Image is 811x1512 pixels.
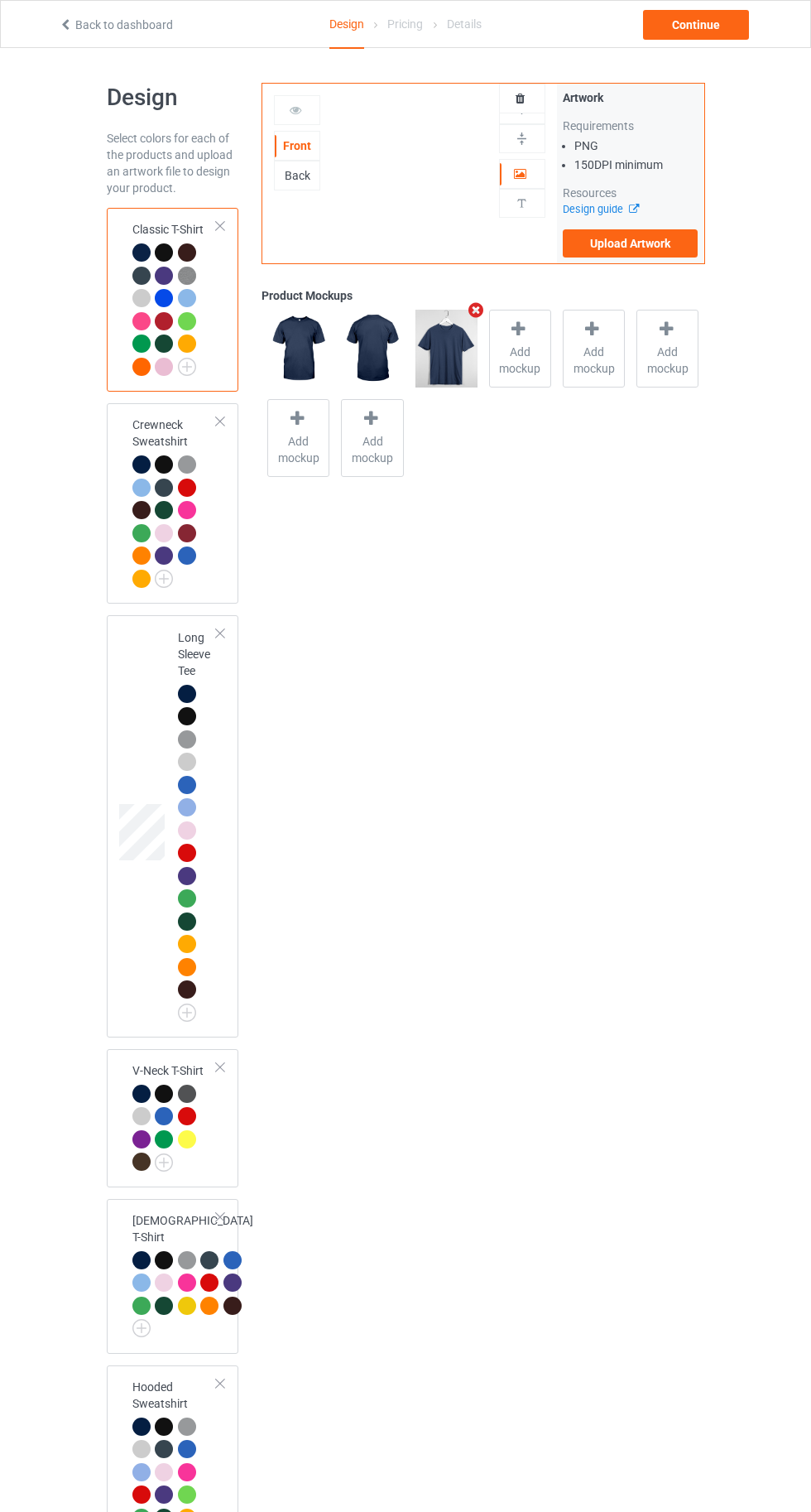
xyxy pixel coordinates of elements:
[341,310,403,388] img: regular.jpg
[107,1049,239,1187] div: V-Neck T-Shirt
[514,195,530,211] img: svg%3E%0A
[268,433,329,466] span: Add mockup
[329,1,364,49] div: Design
[275,167,319,184] div: Back
[107,403,239,604] div: Crewneck Sweatshirt
[155,1153,173,1172] img: svg+xml;base64,PD94bWwgdmVyc2lvbj0iMS4wIiBlbmNvZGluZz0iVVRGLTgiPz4KPHN2ZyB3aWR0aD0iMjJweCIgaGVpZ2...
[637,344,698,377] span: Add mockup
[132,221,218,374] div: Classic T-Shirt
[178,1004,196,1022] img: svg+xml;base64,PD94bWwgdmVyc2lvbj0iMS4wIiBlbmNvZGluZz0iVVRGLTgiPz4KPHN2ZyB3aWR0aD0iMjJweCIgaGVpZ2...
[564,344,624,377] span: Add mockup
[132,1319,151,1337] img: svg+xml;base64,PD94bWwgdmVyc2lvbj0iMS4wIiBlbmNvZGluZz0iVVRGLTgiPz4KPHN2ZyB3aWR0aD0iMjJweCIgaGVpZ2...
[563,310,625,388] div: Add mockup
[59,18,173,31] a: Back to dashboard
[178,267,196,285] img: heather_texture.png
[563,89,698,106] div: Artwork
[387,1,423,47] div: Pricing
[415,310,477,388] img: regular.jpg
[563,185,698,201] div: Resources
[178,629,218,1016] div: Long Sleeve Tee
[107,208,239,392] div: Classic T-Shirt
[107,83,239,113] h1: Design
[132,417,218,586] div: Crewneck Sweatshirt
[574,156,698,173] li: 150 DPI minimum
[341,399,403,477] div: Add mockup
[490,344,550,377] span: Add mockup
[643,10,749,40] div: Continue
[574,137,698,154] li: PNG
[563,203,638,215] a: Design guide
[107,615,239,1037] div: Long Sleeve Tee
[563,229,698,258] label: Upload Artwork
[267,399,329,477] div: Add mockup
[155,570,173,588] img: svg+xml;base64,PD94bWwgdmVyc2lvbj0iMS4wIiBlbmNvZGluZz0iVVRGLTgiPz4KPHN2ZyB3aWR0aD0iMjJweCIgaGVpZ2...
[132,1212,253,1332] div: [DEMOGRAPHIC_DATA] T-Shirt
[178,358,196,376] img: svg+xml;base64,PD94bWwgdmVyc2lvbj0iMS4wIiBlbmNvZGluZz0iVVRGLTgiPz4KPHN2ZyB3aWR0aD0iMjJweCIgaGVpZ2...
[267,310,329,388] img: regular.jpg
[262,287,704,304] div: Product Mockups
[107,1199,239,1354] div: [DEMOGRAPHIC_DATA] T-Shirt
[514,131,530,147] img: svg%3E%0A
[132,1062,218,1170] div: V-Neck T-Shirt
[275,137,319,154] div: Front
[107,130,239,196] div: Select colors for each of the products and upload an artwork file to design your product.
[466,301,487,319] i: Remove mockup
[563,118,698,134] div: Requirements
[636,310,698,388] div: Add mockup
[489,310,551,388] div: Add mockup
[342,433,402,466] span: Add mockup
[447,1,482,47] div: Details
